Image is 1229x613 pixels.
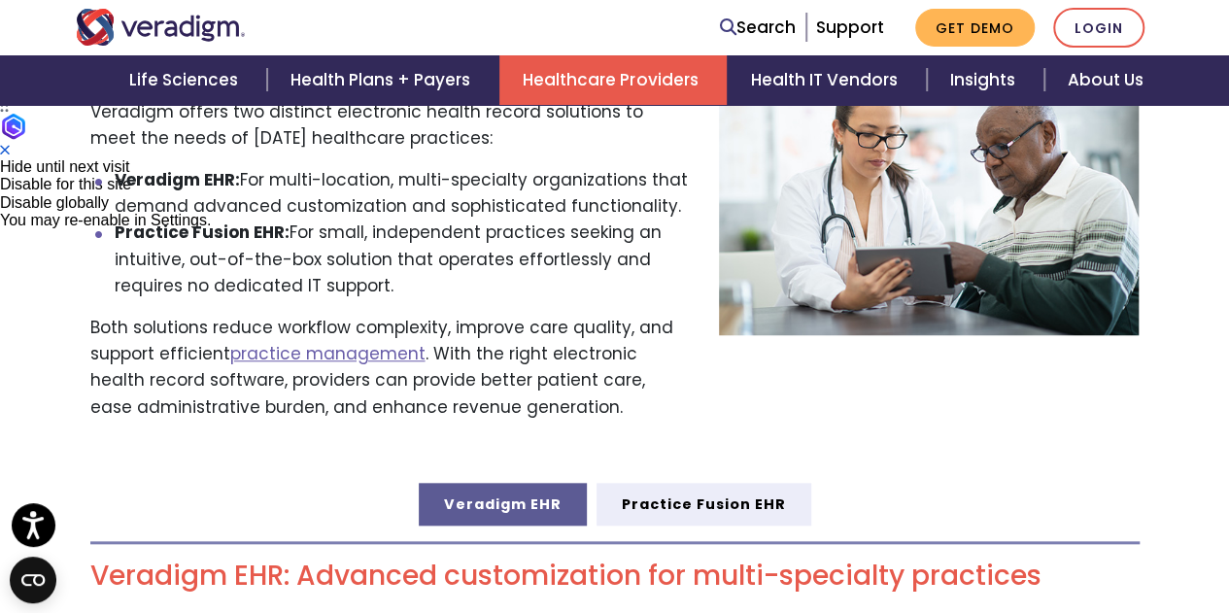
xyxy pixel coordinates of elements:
a: Practice Fusion EHR [597,483,811,526]
a: Healthcare Providers [499,55,727,105]
h2: Veradigm EHR: Advanced customization for multi-specialty practices [90,560,1140,593]
strong: Veradigm EHR: [115,168,240,191]
a: About Us [1044,55,1167,105]
a: Search [720,15,796,41]
img: page-ehr-solutions-overview.jpg [719,51,1140,335]
a: Login [1053,8,1144,48]
a: Insights [927,55,1044,105]
a: Get Demo [915,9,1035,47]
a: Support [816,16,884,39]
button: Open CMP widget [10,557,56,603]
strong: Practice Fusion EHR: [115,221,290,244]
a: practice management [230,342,426,365]
a: Veradigm EHR [419,483,587,526]
a: Health Plans + Payers [267,55,499,105]
p: Veradigm offers two distinct electronic health record solutions to meet the needs of [DATE] healt... [90,99,690,152]
img: Veradigm logo [76,9,246,46]
li: For small, independent practices seeking an intuitive, out-of-the-box solution that operates effo... [115,220,690,299]
li: For multi-location, multi-specialty organizations that demand advanced customization and sophisti... [115,167,690,220]
a: Life Sciences [106,55,267,105]
p: Both solutions reduce workflow complexity, improve care quality, and support efficient . With the... [90,315,690,421]
a: Health IT Vendors [727,55,926,105]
